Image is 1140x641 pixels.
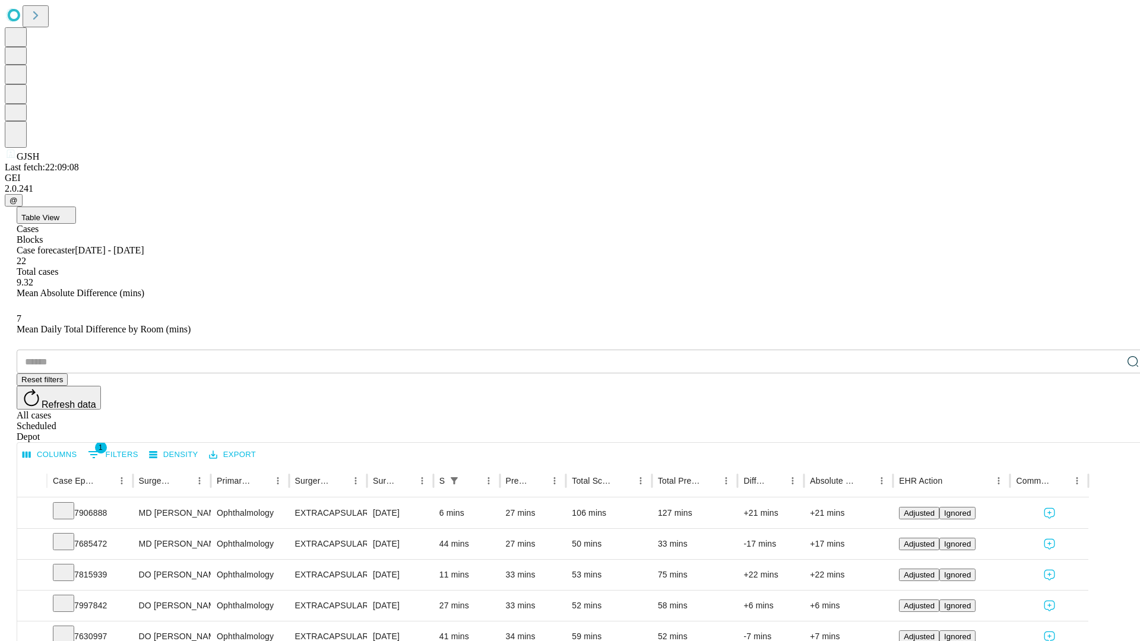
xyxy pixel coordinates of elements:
[397,472,414,489] button: Sort
[904,540,935,548] span: Adjusted
[658,529,732,559] div: 33 mins
[53,591,127,621] div: 7997842
[20,446,80,464] button: Select columns
[899,476,942,485] div: EHR Action
[53,529,127,559] div: 7685472
[572,591,646,621] div: 52 mins
[295,498,361,528] div: EXTRACAPSULAR CATARACT REMOVAL WITH [MEDICAL_DATA]
[546,472,563,489] button: Menu
[743,560,798,590] div: +22 mins
[373,529,427,559] div: [DATE]
[439,591,494,621] div: 27 mins
[9,196,18,205] span: @
[939,569,976,581] button: Ignored
[295,591,361,621] div: EXTRACAPSULAR CATARACT REMOVAL WITH [MEDICAL_DATA]
[95,442,107,453] span: 1
[743,529,798,559] div: -17 mins
[743,476,767,485] div: Difference
[17,207,76,224] button: Table View
[253,472,270,489] button: Sort
[899,569,939,581] button: Adjusted
[904,570,935,579] span: Adjusted
[446,472,463,489] div: 1 active filter
[414,472,430,489] button: Menu
[21,375,63,384] span: Reset filters
[373,560,427,590] div: [DATE]
[1069,472,1085,489] button: Menu
[810,529,887,559] div: +17 mins
[506,498,560,528] div: 27 mins
[217,560,283,590] div: Ophthalmology
[572,498,646,528] div: 106 mins
[616,472,632,489] button: Sort
[464,472,480,489] button: Sort
[206,446,259,464] button: Export
[857,472,873,489] button: Sort
[295,560,361,590] div: EXTRACAPSULAR CATARACT REMOVAL WITH [MEDICAL_DATA]
[990,472,1007,489] button: Menu
[743,591,798,621] div: +6 mins
[53,560,127,590] div: 7815939
[373,498,427,528] div: [DATE]
[810,591,887,621] div: +6 mins
[944,570,971,579] span: Ignored
[701,472,718,489] button: Sort
[139,476,173,485] div: Surgeon Name
[146,446,201,464] button: Density
[23,534,41,555] button: Expand
[506,476,529,485] div: Predicted In Room Duration
[530,472,546,489] button: Sort
[17,324,191,334] span: Mean Daily Total Difference by Room (mins)
[904,632,935,641] span: Adjusted
[506,560,560,590] div: 33 mins
[23,596,41,617] button: Expand
[810,498,887,528] div: +21 mins
[944,601,971,610] span: Ignored
[295,529,361,559] div: EXTRACAPSULAR CATARACT REMOVAL WITH [MEDICAL_DATA]
[944,632,971,641] span: Ignored
[23,503,41,524] button: Expand
[5,173,1135,183] div: GEI
[572,560,646,590] div: 53 mins
[85,445,141,464] button: Show filters
[5,183,1135,194] div: 2.0.241
[139,529,205,559] div: MD [PERSON_NAME]
[217,476,251,485] div: Primary Service
[270,472,286,489] button: Menu
[1016,476,1050,485] div: Comments
[17,277,33,287] span: 9.32
[97,472,113,489] button: Sort
[439,476,445,485] div: Scheduled In Room Duration
[42,399,96,410] span: Refresh data
[873,472,890,489] button: Menu
[139,591,205,621] div: DO [PERSON_NAME]
[572,476,615,485] div: Total Scheduled Duration
[632,472,649,489] button: Menu
[939,599,976,612] button: Ignored
[1052,472,1069,489] button: Sort
[17,245,75,255] span: Case forecaster
[17,151,39,161] span: GJSH
[943,472,960,489] button: Sort
[21,213,59,222] span: Table View
[439,498,494,528] div: 6 mins
[480,472,497,489] button: Menu
[784,472,801,489] button: Menu
[899,507,939,519] button: Adjusted
[658,591,732,621] div: 58 mins
[439,560,494,590] div: 11 mins
[17,266,58,277] span: Total cases
[572,529,646,559] div: 50 mins
[17,386,101,410] button: Refresh data
[295,476,330,485] div: Surgery Name
[506,529,560,559] div: 27 mins
[899,538,939,550] button: Adjusted
[658,560,732,590] div: 75 mins
[373,591,427,621] div: [DATE]
[175,472,191,489] button: Sort
[5,194,23,207] button: @
[506,591,560,621] div: 33 mins
[17,256,26,266] span: 22
[939,507,976,519] button: Ignored
[5,162,79,172] span: Last fetch: 22:09:08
